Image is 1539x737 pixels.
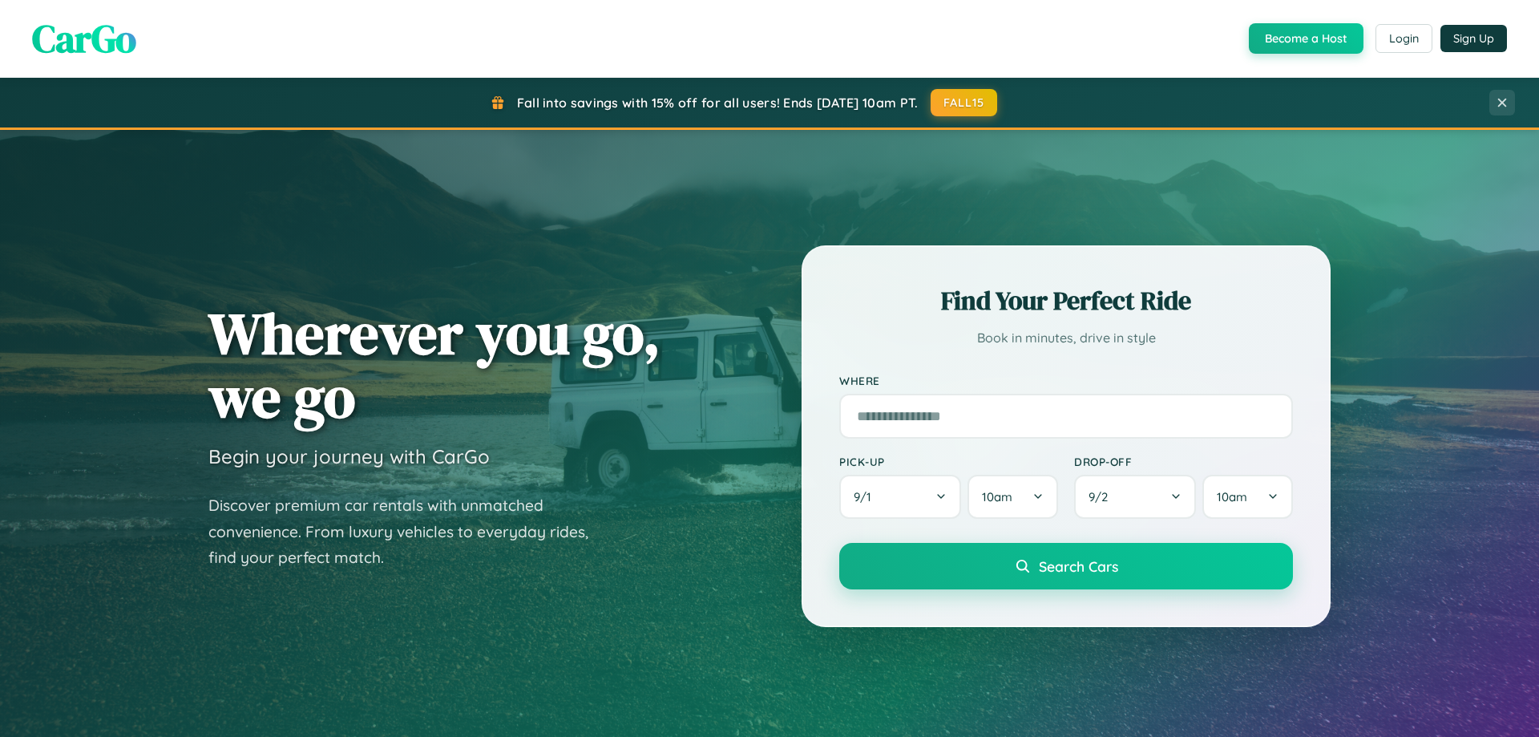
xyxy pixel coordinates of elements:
[1074,475,1196,519] button: 9/2
[1440,25,1507,52] button: Sign Up
[208,492,609,571] p: Discover premium car rentals with unmatched convenience. From luxury vehicles to everyday rides, ...
[1202,475,1293,519] button: 10am
[839,475,961,519] button: 9/1
[1074,455,1293,468] label: Drop-off
[1217,489,1247,504] span: 10am
[1375,24,1432,53] button: Login
[839,374,1293,387] label: Where
[208,444,490,468] h3: Begin your journey with CarGo
[839,283,1293,318] h2: Find Your Perfect Ride
[982,489,1012,504] span: 10am
[839,326,1293,350] p: Book in minutes, drive in style
[32,12,136,65] span: CarGo
[839,455,1058,468] label: Pick-up
[967,475,1058,519] button: 10am
[517,95,919,111] span: Fall into savings with 15% off for all users! Ends [DATE] 10am PT.
[1039,557,1118,575] span: Search Cars
[208,302,660,428] h1: Wherever you go, we go
[839,543,1293,589] button: Search Cars
[1089,489,1116,504] span: 9 / 2
[854,489,879,504] span: 9 / 1
[931,89,998,116] button: FALL15
[1249,23,1363,54] button: Become a Host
